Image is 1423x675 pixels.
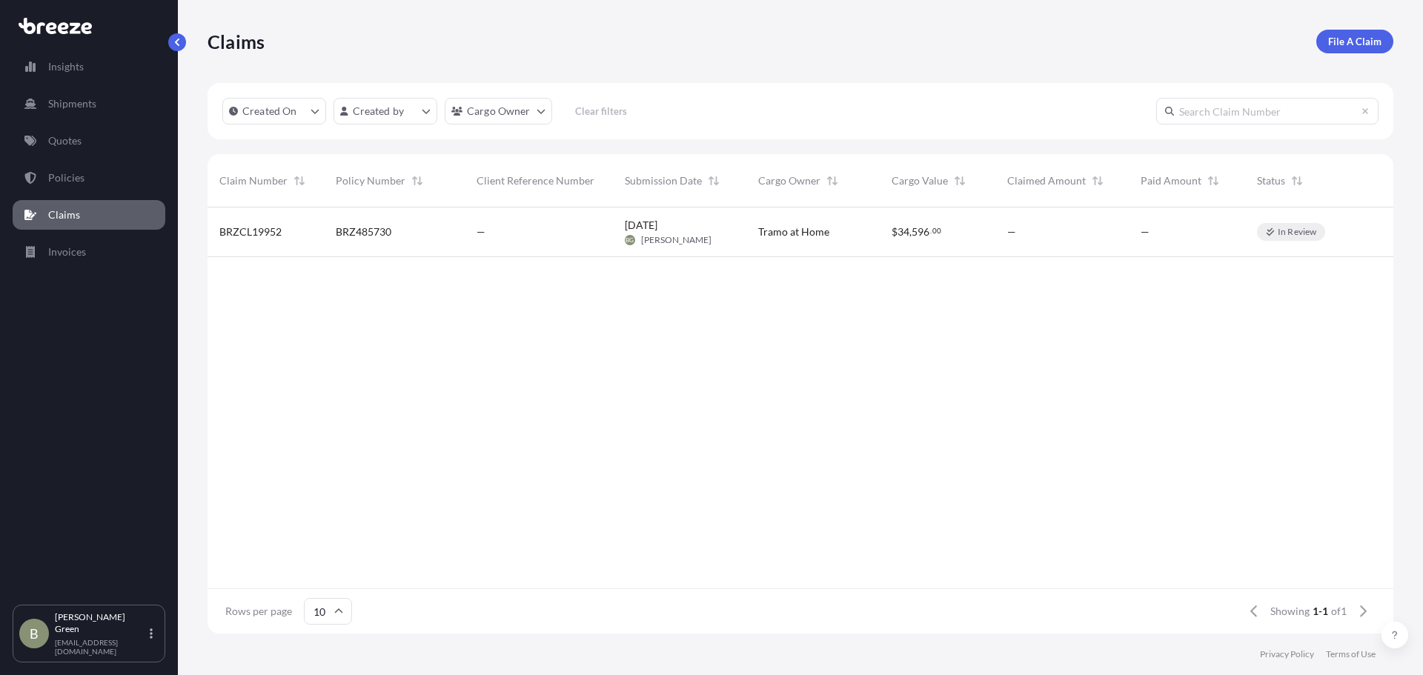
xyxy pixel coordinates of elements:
span: Policy Number [336,173,405,188]
p: Cargo Owner [467,104,531,119]
a: File A Claim [1316,30,1393,53]
span: Rows per page [225,604,292,619]
button: createdBy Filter options [334,98,437,124]
a: Privacy Policy [1260,648,1314,660]
span: — [477,225,485,239]
span: — [1007,225,1016,239]
span: BRZCL19952 [219,225,282,239]
p: Claims [48,207,80,222]
span: . [930,228,932,233]
span: Claimed Amount [1007,173,1086,188]
a: Insights [13,52,165,82]
p: Shipments [48,96,96,111]
p: Insights [48,59,84,74]
span: Cargo Value [892,173,948,188]
span: Tramo at Home [758,225,829,239]
button: Sort [1204,172,1222,190]
p: Clear filters [575,104,627,119]
input: Search Claim Number [1156,98,1379,124]
a: Shipments [13,89,165,119]
a: Invoices [13,237,165,267]
a: Terms of Use [1326,648,1376,660]
span: — [1141,225,1150,239]
button: Sort [951,172,969,190]
button: Sort [1288,172,1306,190]
button: Clear filters [560,99,643,123]
span: 1-1 [1313,604,1328,619]
span: 34 [898,227,909,237]
p: Claims [208,30,265,53]
p: [PERSON_NAME] Green [55,611,147,635]
p: Created On [242,104,297,119]
p: Policies [48,170,84,185]
p: Created by [353,104,405,119]
button: Sort [1089,172,1107,190]
span: B [30,626,39,641]
span: Status [1257,173,1285,188]
span: Client Reference Number [477,173,594,188]
a: Claims [13,200,165,230]
button: Sort [705,172,723,190]
span: Cargo Owner [758,173,820,188]
span: BG [626,233,634,247]
button: createdOn Filter options [222,98,326,124]
button: Sort [291,172,308,190]
button: Sort [408,172,426,190]
p: [EMAIL_ADDRESS][DOMAIN_NAME] [55,638,147,656]
span: Showing [1270,604,1310,619]
span: 00 [932,228,941,233]
span: , [909,227,912,237]
span: of 1 [1331,604,1347,619]
a: Policies [13,163,165,193]
p: In Review [1278,226,1316,238]
span: [DATE] [625,218,657,233]
span: [PERSON_NAME] [641,234,711,246]
span: $ [892,227,898,237]
button: cargoOwner Filter options [445,98,552,124]
p: File A Claim [1328,34,1381,49]
span: Submission Date [625,173,702,188]
span: 596 [912,227,929,237]
button: Sort [597,172,615,190]
button: Sort [823,172,841,190]
a: Quotes [13,126,165,156]
p: Quotes [48,133,82,148]
span: Claim Number [219,173,288,188]
p: Invoices [48,245,86,259]
span: BRZ485730 [336,225,391,239]
span: Paid Amount [1141,173,1201,188]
